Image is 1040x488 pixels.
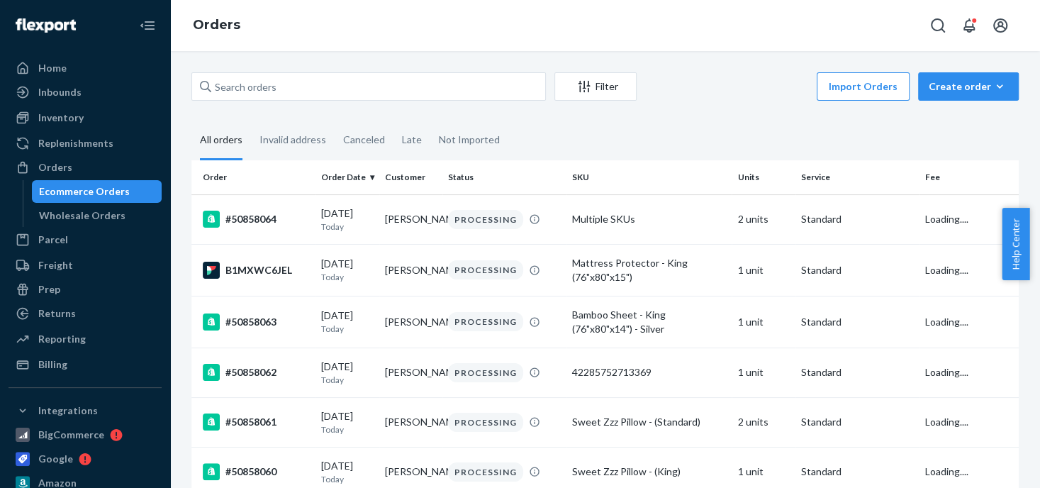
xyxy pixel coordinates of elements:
a: Freight [9,254,162,277]
th: Order [191,160,315,194]
div: [DATE] [321,459,373,485]
div: Freight [38,258,73,272]
button: Open Search Box [924,11,952,40]
td: Loading.... [919,194,1019,244]
a: Wholesale Orders [32,204,162,227]
a: Prep [9,278,162,301]
div: Inbounds [38,85,82,99]
div: B1MXWC6JEL [203,262,310,279]
div: [DATE] [321,360,373,386]
div: Ecommerce Orders [39,184,130,199]
div: Customer [385,171,437,183]
div: #50858060 [203,463,310,480]
td: Loading.... [919,348,1019,397]
div: BigCommerce [38,428,104,442]
td: [PERSON_NAME] [379,348,442,397]
p: Standard [801,315,914,329]
div: Not Imported [439,121,500,158]
a: Returns [9,302,162,325]
th: Order Date [315,160,379,194]
div: [DATE] [321,257,373,283]
div: Sweet Zzz Pillow - (Standard) [572,415,726,429]
button: Import Orders [817,72,910,101]
a: Billing [9,353,162,376]
button: Open notifications [955,11,983,40]
td: 1 unit [732,296,795,348]
a: Google [9,448,162,470]
div: Home [38,61,67,75]
div: Billing [38,357,67,372]
td: [PERSON_NAME] [379,397,442,447]
img: Flexport logo [16,18,76,33]
a: Reporting [9,328,162,350]
div: Mattress Protector - King (76"x80"x15") [572,256,726,284]
button: Integrations [9,399,162,422]
div: Create order [929,79,1008,94]
th: Service [795,160,919,194]
div: Parcel [38,233,68,247]
a: Ecommerce Orders [32,180,162,203]
td: [PERSON_NAME] [379,296,442,348]
td: 1 unit [732,348,795,397]
div: Invalid address [259,121,326,158]
div: PROCESSING [448,462,523,482]
p: Standard [801,212,914,226]
a: Inbounds [9,81,162,104]
div: Bamboo Sheet - King (76"x80"x14") - Silver [572,308,726,336]
a: Inventory [9,106,162,129]
div: Filter [555,79,636,94]
td: Loading.... [919,397,1019,447]
button: Filter [554,72,637,101]
button: Help Center [1002,208,1029,280]
td: Multiple SKUs [566,194,732,244]
div: PROCESSING [448,312,523,331]
p: Standard [801,465,914,479]
div: [DATE] [321,206,373,233]
div: PROCESSING [448,363,523,382]
td: Loading.... [919,244,1019,296]
a: Home [9,57,162,79]
div: PROCESSING [448,413,523,432]
a: Replenishments [9,132,162,155]
div: #50858064 [203,211,310,228]
p: Today [321,323,373,335]
th: Status [442,160,566,194]
th: SKU [566,160,732,194]
p: Today [321,423,373,436]
td: 1 unit [732,244,795,296]
div: [DATE] [321,309,373,335]
button: Create order [918,72,1019,101]
div: Orders [38,160,72,174]
div: PROCESSING [448,260,523,279]
a: BigCommerce [9,423,162,446]
td: Loading.... [919,296,1019,348]
input: Search orders [191,72,546,101]
div: Wholesale Orders [39,209,125,223]
div: Inventory [38,111,84,125]
td: 2 units [732,194,795,244]
button: Open account menu [986,11,1014,40]
div: Returns [38,306,76,321]
div: PROCESSING [448,210,523,229]
p: Standard [801,263,914,277]
th: Fee [919,160,1019,194]
div: 42285752713369 [572,365,726,379]
div: Google [38,452,73,466]
a: Orders [9,156,162,179]
a: Parcel [9,228,162,251]
p: Today [321,271,373,283]
p: Today [321,221,373,233]
div: Sweet Zzz Pillow - (King) [572,465,726,479]
ol: breadcrumbs [181,5,252,46]
td: [PERSON_NAME] [379,194,442,244]
div: All orders [200,121,242,160]
a: Orders [193,17,240,33]
p: Standard [801,365,914,379]
div: Reporting [38,332,86,346]
div: #50858061 [203,414,310,431]
td: 2 units [732,397,795,447]
td: [PERSON_NAME] [379,244,442,296]
div: Prep [38,282,60,296]
button: Close Navigation [133,11,162,40]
